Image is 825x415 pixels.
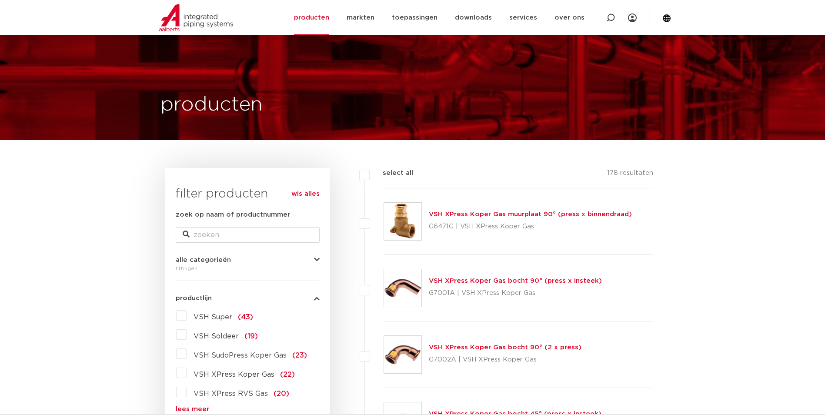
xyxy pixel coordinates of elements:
img: Thumbnail for VSH XPress Koper Gas muurplaat 90° (press x binnendraad) [384,203,421,240]
a: VSH XPress Koper Gas bocht 90° (2 x press) [429,344,581,351]
a: lees meer [176,406,320,412]
span: VSH XPress RVS Gas [194,390,268,397]
button: alle categorieën [176,257,320,263]
span: productlijn [176,295,212,301]
a: wis alles [291,189,320,199]
p: 178 resultaten [607,168,653,181]
label: zoek op naam of productnummer [176,210,290,220]
span: VSH XPress Koper Gas [194,371,274,378]
a: VSH XPress Koper Gas muurplaat 90° (press x binnendraad) [429,211,632,218]
span: (23) [292,352,307,359]
span: (43) [238,314,253,321]
div: fittingen [176,263,320,274]
span: alle categorieën [176,257,231,263]
span: VSH Super [194,314,232,321]
input: zoeken [176,227,320,243]
img: Thumbnail for VSH XPress Koper Gas bocht 90° (2 x press) [384,336,421,373]
a: VSH XPress Koper Gas bocht 90° (press x insteek) [429,278,602,284]
p: G7001A | VSH XPress Koper Gas [429,286,602,300]
h3: filter producten [176,185,320,203]
span: (20) [274,390,289,397]
label: select all [370,168,413,178]
span: VSH Soldeer [194,333,239,340]
button: productlijn [176,295,320,301]
span: (22) [280,371,295,378]
span: VSH SudoPress Koper Gas [194,352,287,359]
p: G6471G | VSH XPress Koper Gas [429,220,632,234]
h1: producten [160,91,263,119]
span: (19) [244,333,258,340]
img: Thumbnail for VSH XPress Koper Gas bocht 90° (press x insteek) [384,269,421,307]
p: G7002A | VSH XPress Koper Gas [429,353,581,367]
